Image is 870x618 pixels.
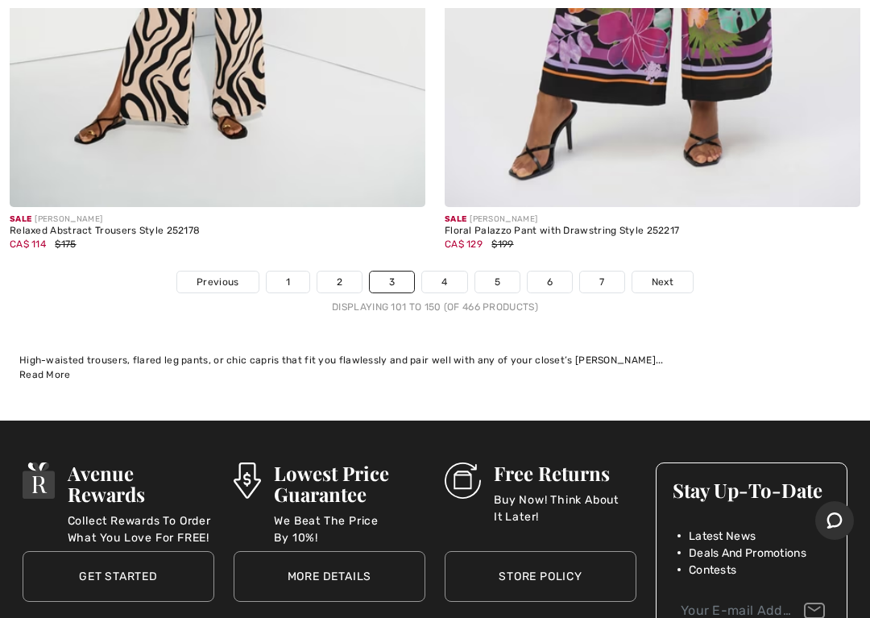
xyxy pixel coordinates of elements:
[19,353,851,367] div: High-waisted trousers, flared leg pants, or chic capris that fit you flawlessly and pair well wit...
[445,551,636,602] a: Store Policy
[652,275,673,289] span: Next
[10,214,425,226] div: [PERSON_NAME]
[475,272,520,292] a: 5
[68,462,214,504] h3: Avenue Rewards
[689,545,806,562] span: Deals And Promotions
[317,272,362,292] a: 2
[234,462,261,499] img: Lowest Price Guarantee
[177,272,258,292] a: Previous
[815,501,854,541] iframe: Opens a widget where you can chat to one of our agents
[274,512,425,545] p: We Beat The Price By 10%!
[23,551,214,602] a: Get Started
[491,238,513,250] span: $199
[632,272,693,292] a: Next
[445,226,860,237] div: Floral Palazzo Pant with Drawstring Style 252217
[19,369,71,380] span: Read More
[197,275,238,289] span: Previous
[445,214,466,224] span: Sale
[10,214,31,224] span: Sale
[10,238,46,250] span: CA$ 114
[445,214,860,226] div: [PERSON_NAME]
[445,462,481,499] img: Free Returns
[370,272,414,292] a: 3
[274,462,425,504] h3: Lowest Price Guarantee
[23,462,55,499] img: Avenue Rewards
[422,272,466,292] a: 4
[55,238,76,250] span: $175
[528,272,572,292] a: 6
[494,491,636,524] p: Buy Now! Think About It Later!
[494,462,636,483] h3: Free Returns
[234,551,425,602] a: More Details
[689,528,756,545] span: Latest News
[68,512,214,545] p: Collect Rewards To Order What You Love For FREE!
[689,562,736,579] span: Contests
[10,226,425,237] div: Relaxed Abstract Trousers Style 252178
[673,479,831,500] h3: Stay Up-To-Date
[267,272,309,292] a: 1
[445,238,483,250] span: CA$ 129
[580,272,623,292] a: 7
